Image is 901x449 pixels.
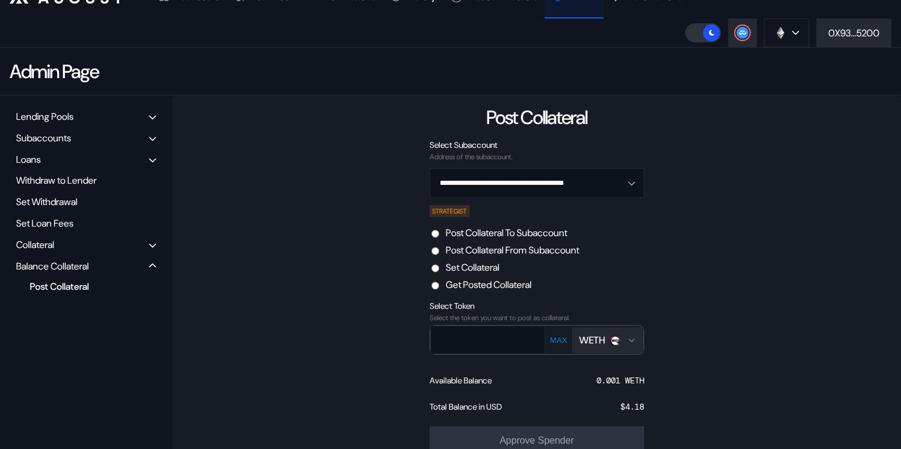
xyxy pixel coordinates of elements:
div: Set Loan Fees [12,214,160,233]
img: chain logo [774,26,787,39]
label: Set Collateral [446,261,499,274]
div: Select Subaccount [430,140,644,150]
img: svg+xml,%3c [615,339,622,346]
label: Post Collateral From Subaccount [446,244,579,256]
div: 0.001 WETH [596,375,644,386]
div: Set Withdrawal [12,193,160,211]
button: 0X93...5200 [816,18,891,47]
div: $ 4.18 [620,401,644,412]
label: Get Posted Collateral [446,278,532,291]
div: Total Balance in USD [430,401,502,412]
img: weth.png [610,335,620,346]
div: Withdraw to Lender [12,171,160,190]
div: Available Balance [430,375,492,386]
div: Lending Pools [16,110,73,123]
div: WETH [579,334,605,346]
div: 0X93...5200 [828,27,880,39]
div: Select the token you want to post as collateral. [430,314,644,322]
div: Admin Page [10,59,98,84]
div: Balance Collateral [16,260,89,273]
div: Collateral [16,239,54,251]
div: Select Token [430,301,644,311]
div: Loans [16,153,41,166]
button: Open menu for selecting token for payment [572,327,644,354]
button: chain logo [764,18,809,47]
div: Post Collateral [486,105,587,130]
div: Address of the subaccount. [430,153,644,161]
div: Post Collateral [24,278,140,295]
div: STRATEGIST [430,205,470,217]
label: Post Collateral To Subaccount [446,227,567,239]
button: MAX [546,335,571,345]
button: Open menu [430,168,644,198]
div: Subaccounts [16,132,71,144]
